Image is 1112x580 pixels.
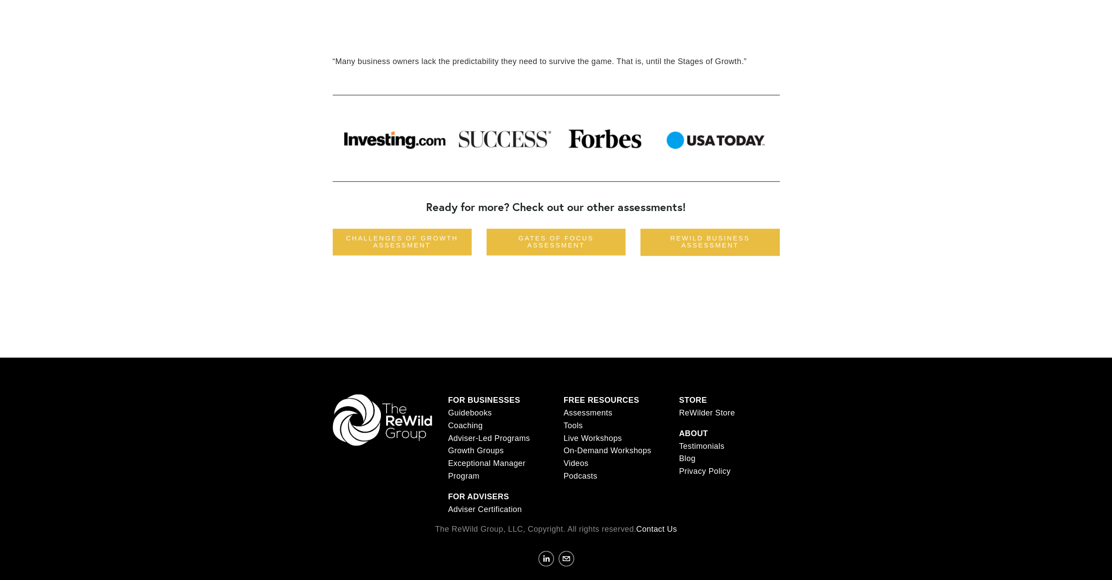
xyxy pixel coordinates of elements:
[679,452,696,465] a: Blog
[487,229,625,255] a: gates of focus Assessment
[563,396,639,405] strong: FREE RESOURCES
[448,446,504,455] span: Growth Groups
[679,394,707,407] a: STORE
[448,394,520,407] a: FOR BUSINESSES
[679,465,731,478] a: Privacy Policy
[563,470,597,483] a: Podcasts
[563,419,583,432] a: Tools
[640,229,779,255] a: ReWild Business Assessment
[448,503,522,516] a: Adviser Certification
[333,114,780,162] a: four publication logos
[679,396,707,405] strong: STORE
[538,551,554,566] a: LinkedIn
[448,407,492,419] a: Guidebooks
[333,55,780,68] blockquote: Many business owners lack the predictability they need to survive the game. That is, until the St...
[448,396,520,405] strong: FOR BUSINESSES
[744,57,746,66] span: ”
[448,459,526,480] span: Exceptional Manager Program
[636,523,677,536] a: Contact Us
[448,419,483,432] a: Coaching
[333,523,780,536] p: The ReWild Group, LLC, Copyright. All rights reserved.
[563,432,622,445] a: Live Workshops
[558,551,574,566] a: karen@parker4you.com
[448,432,530,445] a: Adviser-Led Programs
[679,407,735,419] a: ReWilder Store
[448,492,509,501] strong: FOR ADVISERS
[333,229,472,255] a: Challenges of Growth Assessment
[448,490,509,503] a: FOR ADVISERS
[679,427,708,440] a: ABOUT
[679,429,708,438] strong: ABOUT
[426,200,686,214] strong: Ready for more? Check out our other assessments!
[563,444,651,457] a: On-Demand Workshops
[563,457,588,470] a: Videos
[333,57,335,66] span: “
[448,457,548,483] a: Exceptional Manager Program
[679,440,725,453] a: Testimonials
[563,394,639,407] a: FREE RESOURCES
[448,444,504,457] a: Growth Groups
[563,407,612,419] a: Assessments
